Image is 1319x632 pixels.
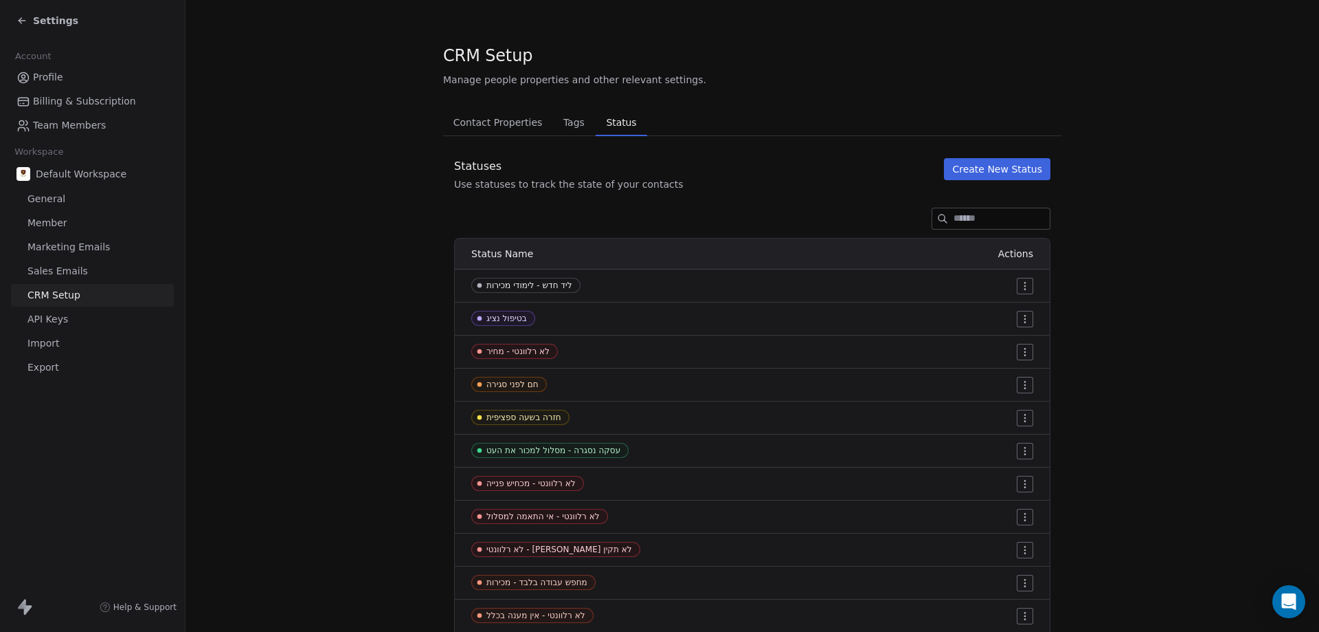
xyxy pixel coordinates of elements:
[27,264,88,279] span: Sales Emails
[486,380,539,389] div: חם לפני סגירה
[448,113,548,132] span: Contact Properties
[471,248,533,259] span: Status Name
[11,332,174,355] a: Import
[486,578,587,587] div: מחפש עבודה בלבד - מכירות
[33,14,78,28] span: Settings
[16,167,30,181] img: %C3%97%C2%9C%C3%97%C2%95%C3%97%C2%92%C3%97%C2%95%20%C3%97%C2%9E%C3%97%C2%9B%C3%97%C2%9C%C3%97%C2%...
[486,413,561,422] div: חזרה בשעה ספציפית
[16,14,78,28] a: Settings
[486,347,550,356] div: לא רלוונטי - מחיר
[443,45,532,66] span: CRM Setup
[443,73,706,87] span: Manage people properties and other relevant settings.
[27,216,67,230] span: Member
[454,177,683,191] div: Use statuses to track the state of your contacts
[11,284,174,307] a: CRM Setup
[11,188,174,210] a: General
[486,611,585,620] div: לא רלוונטי - אין מענה בכלל
[11,90,174,113] a: Billing & Subscription
[27,312,68,327] span: API Keys
[36,167,126,181] span: Default Workspace
[9,142,69,162] span: Workspace
[33,118,106,133] span: Team Members
[1272,585,1305,618] div: Open Intercom Messenger
[454,158,683,175] div: Statuses
[11,114,174,137] a: Team Members
[11,308,174,331] a: API Keys
[486,446,620,455] div: עסקה נסגרה - מסלול למכור את העט
[27,192,65,206] span: General
[486,314,527,323] div: בטיפול נציג
[11,236,174,259] a: Marketing Emails
[944,158,1050,180] button: Create New Status
[9,46,57,67] span: Account
[601,113,642,132] span: Status
[113,602,177,613] span: Help & Support
[33,94,136,109] span: Billing & Subscription
[558,113,590,132] span: Tags
[11,212,174,235] a: Member
[486,479,576,488] div: לא רלוונטי - מכחיש פנייה
[486,281,572,290] div: ליד חדש - לימודי מכירות
[33,70,63,85] span: Profile
[11,260,174,283] a: Sales Emails
[11,66,174,89] a: Profile
[486,545,632,554] div: לא רלוונטי - [PERSON_NAME] לא תקין
[27,240,110,254] span: Marketing Emails
[27,360,59,375] span: Export
[27,288,80,303] span: CRM Setup
[998,248,1033,259] span: Actions
[27,336,59,351] span: Import
[100,602,177,613] a: Help & Support
[486,512,600,521] div: לא רלוונטי - אי התאמה למסלול
[11,356,174,379] a: Export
